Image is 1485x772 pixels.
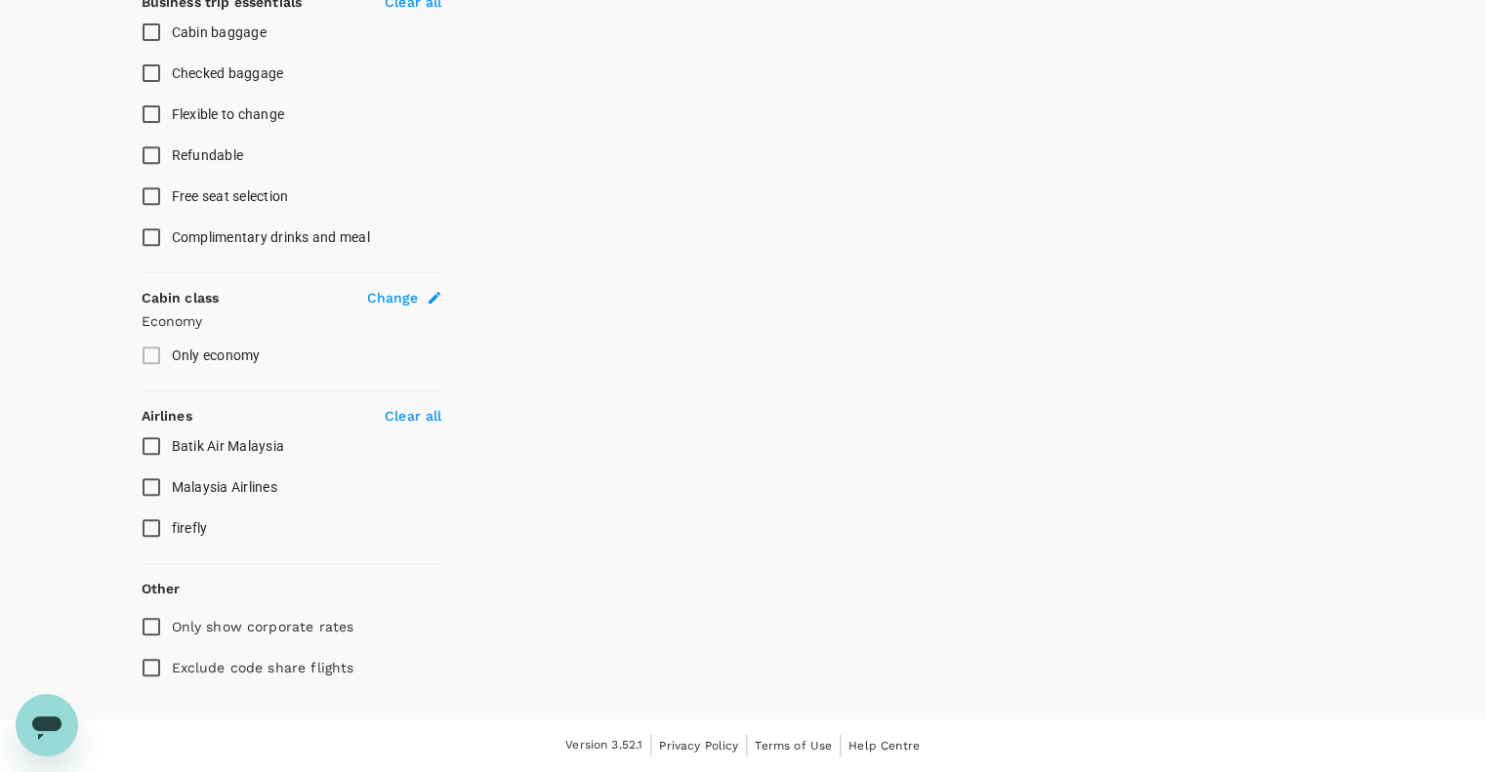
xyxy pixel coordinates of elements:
strong: Airlines [142,408,192,424]
p: Clear all [385,406,441,426]
span: Batik Air Malaysia [172,438,285,454]
span: Version 3.52.1 [565,736,642,755]
a: Privacy Policy [659,735,738,756]
p: Economy [142,311,442,331]
strong: Cabin class [142,290,220,305]
iframe: Button to launch messaging window [16,694,78,756]
span: Checked baggage [172,65,284,81]
span: Terms of Use [755,739,832,752]
span: Change [367,288,419,307]
span: Help Centre [848,739,920,752]
p: Only show corporate rates [172,617,354,636]
span: firefly [172,520,208,536]
a: Terms of Use [755,735,832,756]
p: Exclude code share flights [172,658,354,677]
span: Privacy Policy [659,739,738,752]
span: Complimentary drinks and meal [172,229,370,245]
span: Cabin baggage [172,24,267,40]
span: Only economy [172,347,261,363]
span: Refundable [172,147,244,163]
span: Flexible to change [172,106,285,122]
a: Help Centre [848,735,920,756]
p: Other [142,579,181,598]
span: Free seat selection [172,188,289,204]
span: Malaysia Airlines [172,479,277,495]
